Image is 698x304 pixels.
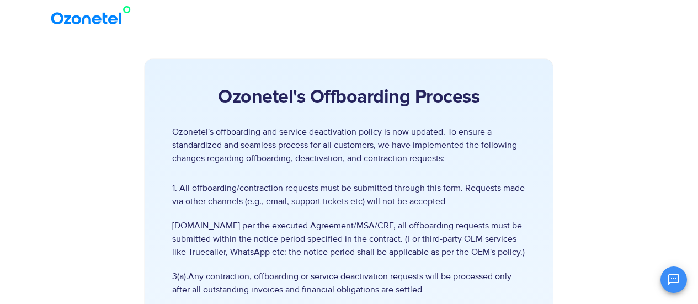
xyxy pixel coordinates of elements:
[660,266,687,293] button: Open chat
[172,219,525,259] span: [DOMAIN_NAME] per the executed Agreement/MSA/CRF, all offboarding requests must be submitted with...
[172,270,525,296] span: 3(a).Any contraction, offboarding or service deactivation requests will be processed only after a...
[172,87,525,109] h2: Ozonetel's Offboarding Process
[172,125,525,165] p: Ozonetel's offboarding and service deactivation policy is now updated. To ensure a standardized a...
[172,182,525,208] span: 1. All offboarding/contraction requests must be submitted through this form. Requests made via ot...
